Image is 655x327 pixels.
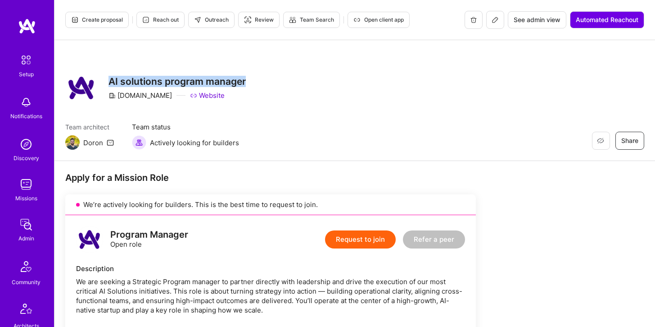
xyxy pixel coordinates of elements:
[65,12,129,28] button: Create proposal
[65,72,98,104] img: Company Logo
[576,15,638,24] span: Automated Reachout
[65,194,476,215] div: We’re actively looking for builders. This is the best time to request to join.
[244,16,274,24] span: Review
[71,16,78,23] i: icon Proposal
[348,12,410,28] button: Open client app
[76,264,465,273] div: Description
[15,299,37,321] img: Architects
[132,122,239,132] span: Team status
[108,92,116,99] i: icon CompanyGray
[353,16,404,24] span: Open client app
[17,216,35,234] img: admin teamwork
[18,234,34,243] div: Admin
[18,18,36,34] img: logo
[190,91,225,100] a: Website
[150,138,239,147] span: Actively looking for builders
[17,135,35,153] img: discovery
[194,16,229,24] span: Outreach
[597,137,604,144] i: icon EyeClosed
[325,230,396,249] button: Request to join
[244,16,251,23] i: icon Targeter
[142,16,179,24] span: Reach out
[14,153,39,163] div: Discovery
[110,230,188,249] div: Open role
[514,15,560,24] span: See admin view
[17,93,35,111] img: bell
[188,12,235,28] button: Outreach
[570,11,644,28] button: Automated Reachout
[15,193,37,203] div: Missions
[65,122,114,132] span: Team architect
[17,175,35,193] img: teamwork
[65,135,80,150] img: Team Architect
[289,16,334,24] span: Team Search
[19,69,34,79] div: Setup
[615,132,644,150] button: Share
[71,16,123,24] span: Create proposal
[621,136,638,145] span: Share
[83,138,103,147] div: Doron
[107,139,114,146] i: icon Mail
[136,12,185,28] button: Reach out
[238,12,280,28] button: Review
[508,11,566,28] button: See admin view
[108,76,246,87] h3: AI solutions program manager
[283,12,340,28] button: Team Search
[10,111,42,121] div: Notifications
[403,230,465,249] button: Refer a peer
[12,277,41,287] div: Community
[65,172,476,184] div: Apply for a Mission Role
[108,91,172,100] div: [DOMAIN_NAME]
[17,51,36,69] img: setup
[132,135,146,150] img: Actively looking for builders
[15,256,37,277] img: Community
[76,277,465,315] div: We are seeking a Strategic Program manager to partner directly with leadership and drive the exec...
[76,226,103,253] img: logo
[110,230,188,239] div: Program Manager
